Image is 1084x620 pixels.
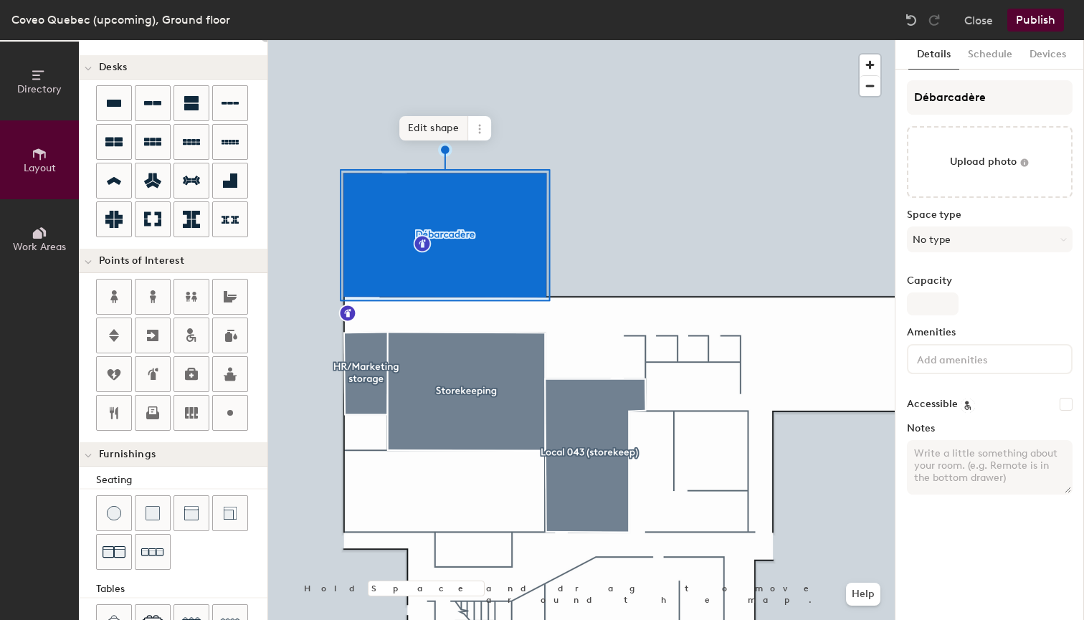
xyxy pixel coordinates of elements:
[99,255,184,267] span: Points of Interest
[13,241,66,253] span: Work Areas
[399,116,468,140] span: Edit shape
[173,495,209,531] button: Couch (middle)
[914,350,1043,367] input: Add amenities
[96,581,267,597] div: Tables
[907,209,1073,221] label: Space type
[146,506,160,520] img: Cushion
[959,40,1021,70] button: Schedule
[96,534,132,570] button: Couch (x2)
[1021,40,1075,70] button: Devices
[927,13,941,27] img: Redo
[907,275,1073,287] label: Capacity
[907,423,1073,434] label: Notes
[184,506,199,520] img: Couch (middle)
[904,13,918,27] img: Undo
[212,495,248,531] button: Couch (corner)
[17,83,62,95] span: Directory
[1007,9,1064,32] button: Publish
[24,162,56,174] span: Layout
[99,62,127,73] span: Desks
[135,495,171,531] button: Cushion
[964,9,993,32] button: Close
[11,11,230,29] div: Coveo Quebec (upcoming), Ground floor
[107,506,121,520] img: Stool
[99,449,156,460] span: Furnishings
[907,399,958,410] label: Accessible
[907,126,1073,198] button: Upload photo
[141,541,164,563] img: Couch (x3)
[907,226,1073,252] button: No type
[103,540,125,563] img: Couch (x2)
[907,327,1073,338] label: Amenities
[223,506,237,520] img: Couch (corner)
[96,472,267,488] div: Seating
[96,495,132,531] button: Stool
[846,583,880,606] button: Help
[135,534,171,570] button: Couch (x3)
[908,40,959,70] button: Details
